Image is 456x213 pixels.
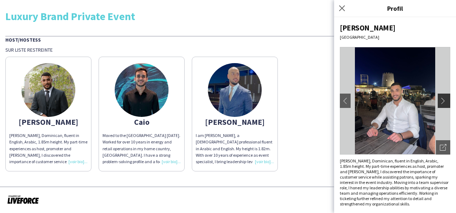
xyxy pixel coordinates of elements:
[5,47,451,53] div: Sur liste restreinte
[9,119,87,125] div: [PERSON_NAME]
[115,63,168,117] img: thumb-6831a02cf00ee.jpg
[9,132,87,165] div: [PERSON_NAME], Dominican, fluent in English, Arabic, 1.85m height. My part-time experiences as ho...
[334,4,456,13] h3: Profil
[196,119,274,125] div: [PERSON_NAME]
[5,11,451,22] div: Luxury Brand Private Event
[436,140,450,155] div: Ouvrir les photos pop-in
[208,63,262,117] img: thumb-66a8237d8855c.jpeg
[340,34,450,40] div: [GEOGRAPHIC_DATA]
[103,132,181,165] div: Moved to the [GEOGRAPHIC_DATA] [DATE]. Worked for over 10 years in energy and retail operations i...
[340,23,450,33] div: [PERSON_NAME]
[103,119,181,125] div: Caio
[7,194,39,204] img: Propulsé par Liveforce
[22,63,75,117] img: thumb-3b4bedbe-2bfe-446a-a964-4b882512f058.jpg
[196,132,274,165] div: I am [PERSON_NAME], a [DEMOGRAPHIC_DATA] professional fluent in Arabic and English. My height is ...
[340,47,450,155] img: Avatar ou photo de l'équipe
[5,36,451,43] div: Host/Hostess
[340,158,450,207] div: [PERSON_NAME], Dominican, fluent in English, Arabic, 1.85m height. My part-time experiences as ho...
